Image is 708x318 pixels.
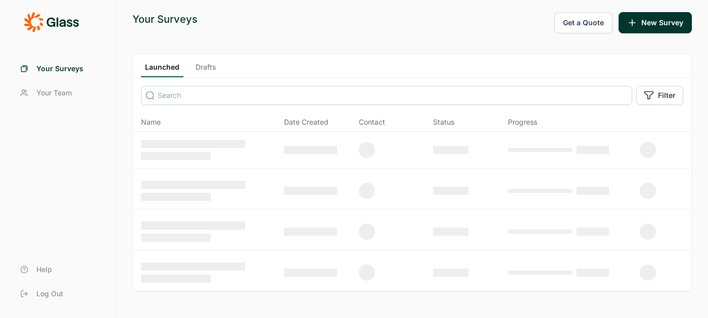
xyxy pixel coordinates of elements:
button: New Survey [619,12,692,33]
button: Get a Quote [554,12,612,33]
button: Filter [636,86,683,105]
span: Your Surveys [36,64,83,74]
span: Log Out [36,289,63,299]
a: Launched [141,62,183,77]
span: Filter [658,90,676,100]
div: Your Surveys [132,12,198,26]
input: Search [141,86,632,105]
span: Name [141,117,161,127]
span: Date Created [284,117,328,127]
a: Drafts [192,62,220,77]
span: Help [36,264,52,275]
div: Status [433,117,454,127]
div: Contact [359,117,385,127]
div: Progress [508,117,537,127]
span: Your Team [36,88,72,98]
